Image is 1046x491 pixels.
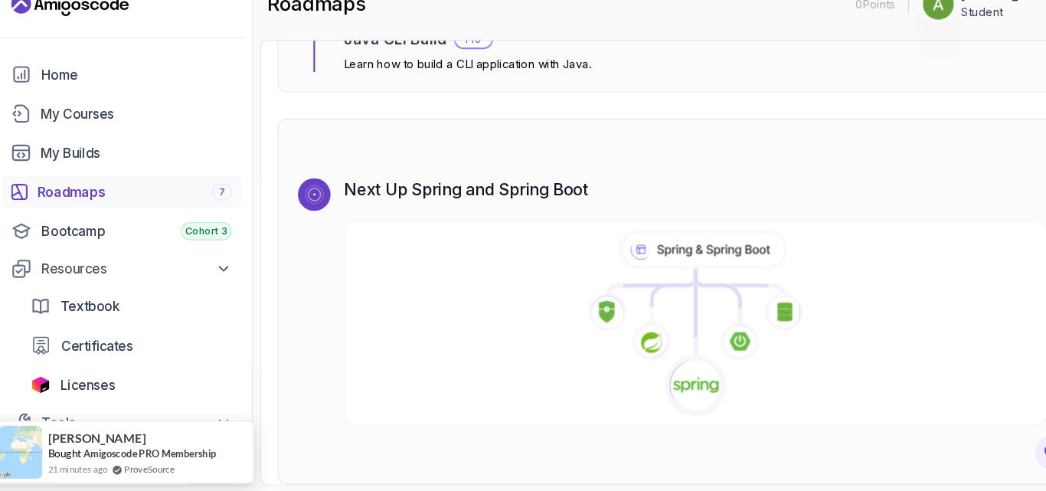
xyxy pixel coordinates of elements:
[67,463,123,476] span: 21 minutes ago
[923,34,1012,49] p: Student
[42,339,249,369] a: certificates
[991,436,1028,473] button: Open Feedback Button
[139,463,186,476] a: ProveSource
[227,204,234,216] span: 7
[57,201,240,219] div: Roadmaps
[42,302,249,332] a: textbook
[67,449,99,461] span: Bought
[79,381,130,400] span: Licenses
[24,231,249,262] a: bootcamp
[887,18,1034,49] button: user profile image[PERSON_NAME]Student
[824,26,861,41] p: 0 Points
[24,195,249,225] a: roadmaps
[273,21,365,46] h2: roadmaps
[60,164,240,182] div: My Builds
[345,197,1005,218] h3: Next Up Spring and Spring Boot
[24,158,249,188] a: builds
[60,127,240,146] div: My Courses
[24,268,249,296] button: Resources
[24,121,249,152] a: courses
[100,450,225,461] a: Amigoscode PRO Membership
[24,84,249,115] a: home
[12,429,62,479] img: provesource social proof notification image
[61,237,240,256] div: Bootcamp
[79,308,135,326] span: Textbook
[345,82,659,97] p: Learn how to build a CLI application with Java.
[80,345,147,363] span: Certificates
[923,18,1012,34] p: [PERSON_NAME]
[51,383,70,398] img: jetbrains icon
[61,273,240,291] div: Resources
[61,90,240,109] div: Home
[61,417,240,435] div: Tools
[67,434,159,447] span: [PERSON_NAME]
[42,375,249,406] a: licenses
[887,19,917,48] img: user profile image
[24,412,249,440] button: Tools
[196,241,236,253] span: Cohort 3
[33,22,143,47] a: Landing page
